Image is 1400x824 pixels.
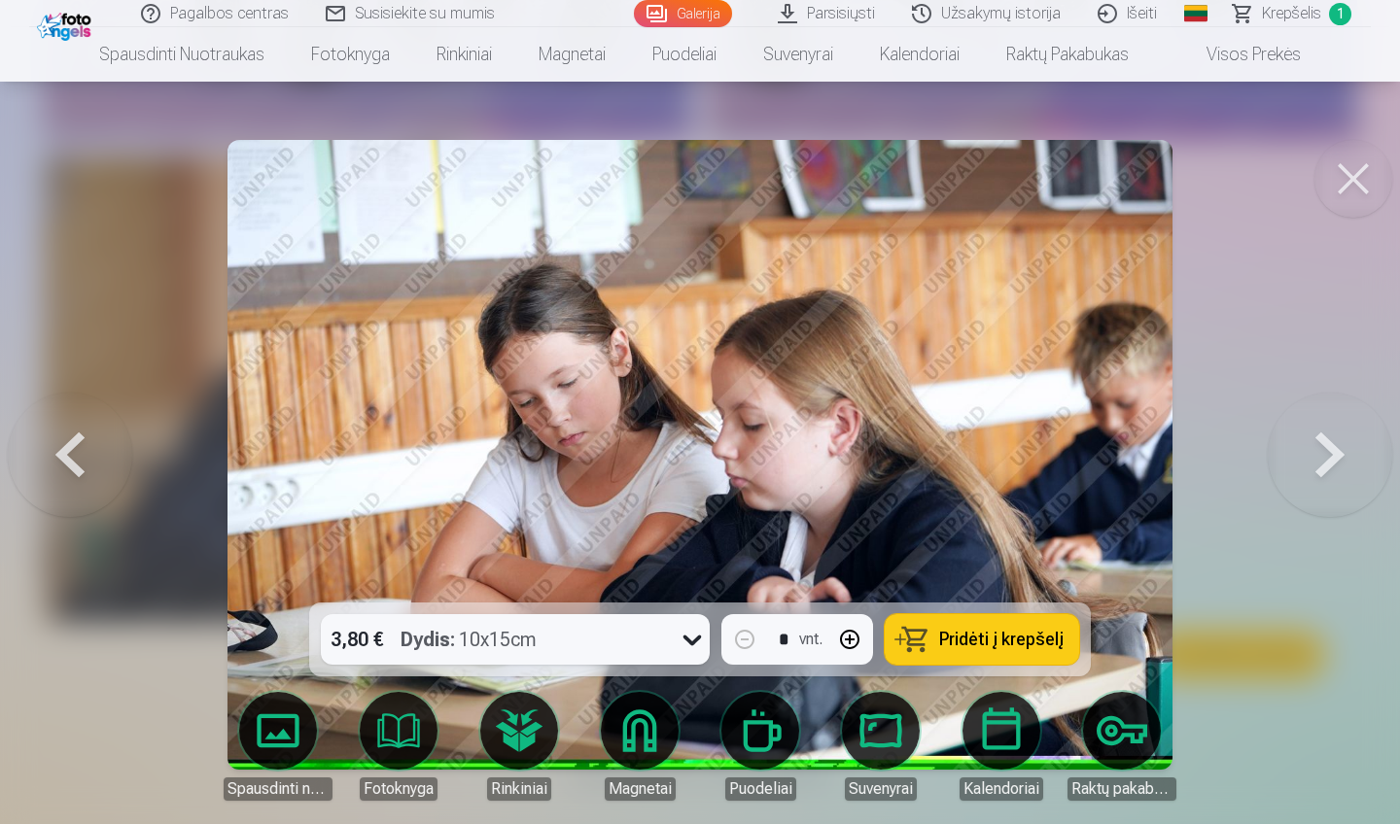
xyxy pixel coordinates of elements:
[288,27,413,82] a: Fotoknyga
[37,8,96,41] img: /fa2
[401,626,455,653] strong: Dydis :
[1329,3,1351,25] span: 1
[413,27,515,82] a: Rinkiniai
[321,614,393,665] div: 3,80 €
[629,27,740,82] a: Puodeliai
[857,27,983,82] a: Kalendoriai
[76,27,288,82] a: Spausdinti nuotraukas
[515,27,629,82] a: Magnetai
[740,27,857,82] a: Suvenyrai
[1152,27,1324,82] a: Visos prekės
[401,614,537,665] div: 10x15cm
[1262,2,1321,25] span: Krepšelis
[799,628,822,651] div: vnt.
[983,27,1152,82] a: Raktų pakabukas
